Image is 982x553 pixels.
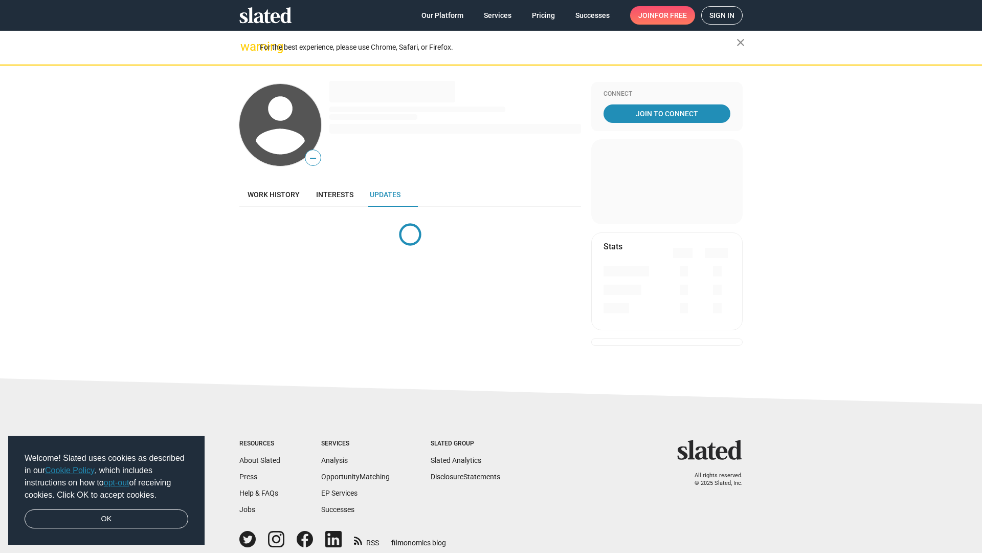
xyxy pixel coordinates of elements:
a: Press [239,473,257,481]
div: Services [321,440,390,448]
div: cookieconsent [8,436,205,545]
div: Connect [604,90,730,98]
a: Successes [321,505,354,514]
a: Analysis [321,456,348,464]
span: for free [655,6,687,25]
a: Our Platform [413,6,472,25]
a: Slated Analytics [431,456,481,464]
a: Join To Connect [604,104,730,123]
a: Services [476,6,520,25]
a: About Slated [239,456,280,464]
span: Interests [316,190,353,199]
a: Interests [308,182,362,207]
a: Joinfor free [630,6,695,25]
span: Work history [248,190,300,199]
div: Slated Group [431,440,500,448]
a: Help & FAQs [239,489,278,497]
span: Updates [370,190,400,199]
span: Join [638,6,687,25]
a: Work history [239,182,308,207]
mat-card-title: Stats [604,241,622,252]
a: filmonomics blog [391,530,446,548]
mat-icon: warning [240,40,253,53]
a: dismiss cookie message [25,509,188,529]
span: Our Platform [421,6,463,25]
a: Sign in [701,6,743,25]
div: For the best experience, please use Chrome, Safari, or Firefox. [260,40,736,54]
span: Pricing [532,6,555,25]
a: EP Services [321,489,358,497]
a: Pricing [524,6,563,25]
a: Cookie Policy [45,466,95,475]
p: All rights reserved. © 2025 Slated, Inc. [684,472,743,487]
a: DisclosureStatements [431,473,500,481]
a: Updates [362,182,409,207]
span: Welcome! Slated uses cookies as described in our , which includes instructions on how to of recei... [25,452,188,501]
a: OpportunityMatching [321,473,390,481]
span: Join To Connect [606,104,728,123]
span: — [305,152,321,165]
a: RSS [354,532,379,548]
span: Successes [575,6,610,25]
a: Successes [567,6,618,25]
div: Resources [239,440,280,448]
mat-icon: close [734,36,747,49]
span: film [391,539,404,547]
a: Jobs [239,505,255,514]
span: Sign in [709,7,734,24]
a: opt-out [104,478,129,487]
span: Services [484,6,511,25]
